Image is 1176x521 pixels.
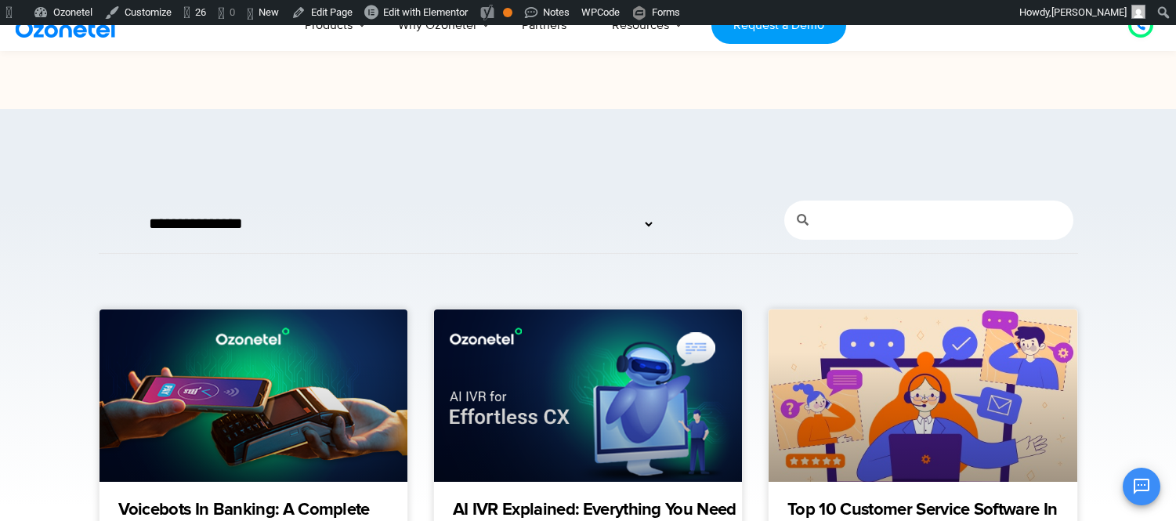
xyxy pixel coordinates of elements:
[711,7,845,44] a: Request a Demo
[1051,6,1127,18] span: [PERSON_NAME]
[383,6,468,18] span: Edit with Elementor
[503,8,512,17] div: OK
[1123,468,1160,505] button: Open chat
